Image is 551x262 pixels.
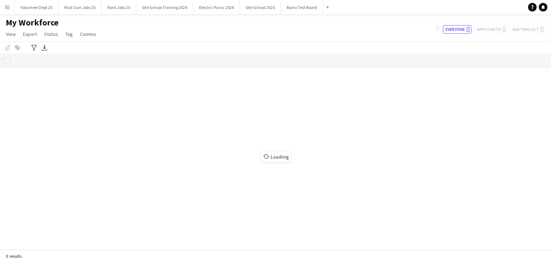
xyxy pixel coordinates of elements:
span: Status [44,31,58,37]
span: Comms [80,31,96,37]
button: Volunteer Dept 25 [15,0,58,14]
a: Status [41,29,61,39]
a: Tag [62,29,76,39]
span: Loading [261,151,291,162]
span: 0 [466,27,470,32]
a: Comms [77,29,99,39]
a: Export [20,29,40,39]
a: View [3,29,19,39]
button: Everyone0 [443,25,471,34]
span: Tag [65,31,73,37]
span: View [6,31,16,37]
button: Barra Test Board [281,0,323,14]
span: My Workforce [6,17,58,28]
app-action-btn: Export XLSX [40,43,49,52]
button: Paid Clan Jobs 25 [58,0,102,14]
button: Site School 2025 [240,0,281,14]
button: Nord Jobs 25 [102,0,136,14]
button: Electric Picnic 2024 [193,0,240,14]
app-action-btn: Advanced filters [30,43,38,52]
button: Site School Training 2024 [136,0,193,14]
span: Export [23,31,37,37]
